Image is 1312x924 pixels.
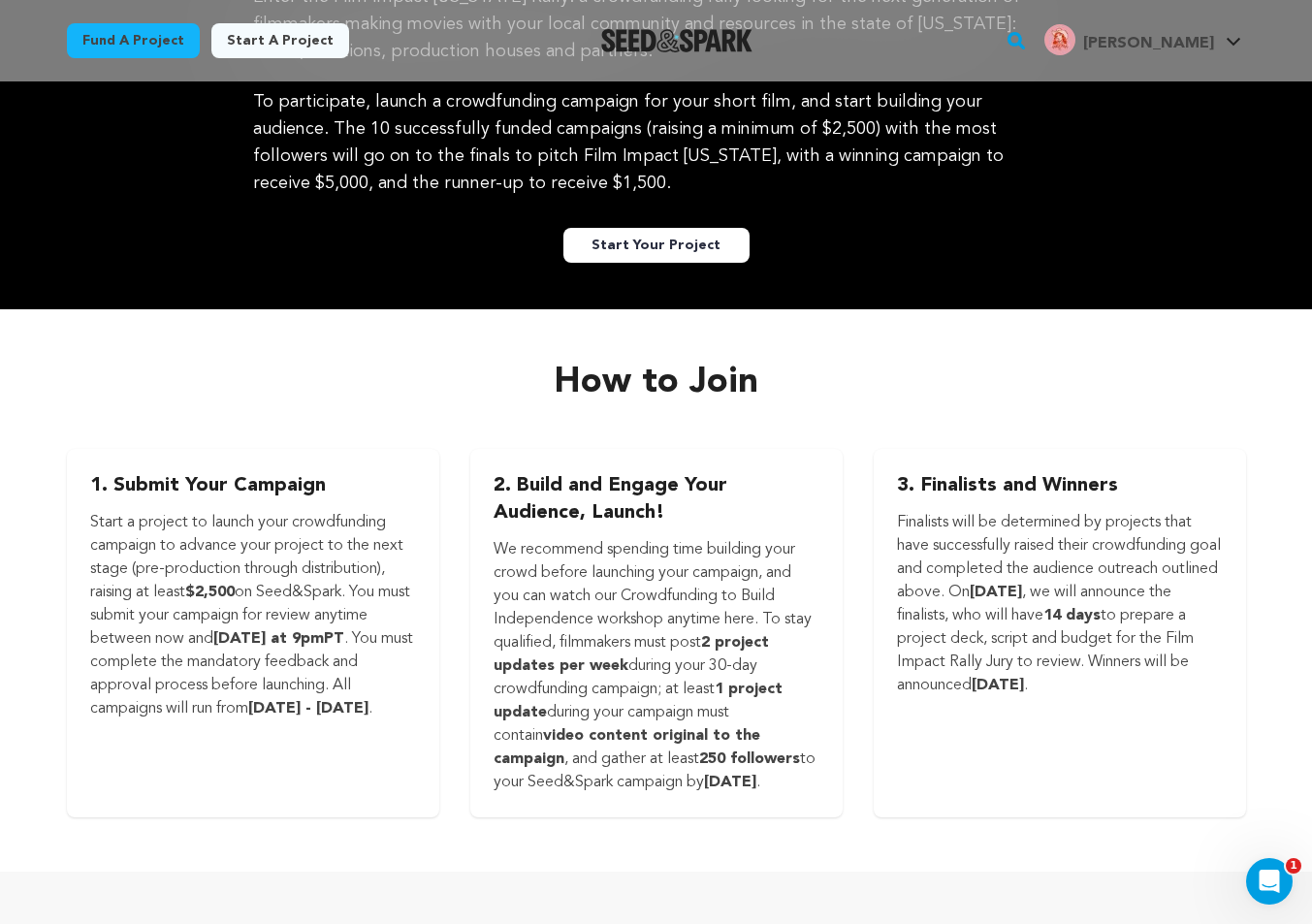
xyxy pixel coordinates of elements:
a: 2 project updates per week [494,635,769,674]
p: Start a project to launch your crowdfunding campaign to advance your project to the next stage (p... [90,511,416,720]
strong: video content original to the campaign [494,728,760,767]
span: 1 [1286,858,1301,874]
a: Jaclyn B.'s Profile [1040,20,1245,55]
strong: 250 followers [699,751,800,767]
strong: [DATE] - [DATE] [248,701,368,717]
strong: [DATE] [704,775,756,790]
a: Seed&Spark Homepage [601,29,753,52]
h3: 2. Build and Engage Your Audience, Launch! [494,472,819,526]
img: 0655cc4c8eef5284.jpg [1044,24,1075,55]
div: Jaclyn B.'s Profile [1044,24,1214,55]
img: Seed&Spark Logo Dark Mode [601,29,753,52]
a: Start a project [211,23,349,58]
span: Jaclyn B.'s Profile [1040,20,1245,61]
strong: [DATE] [972,678,1024,693]
strong: [DATE] [970,585,1022,600]
h2: How to Join [67,364,1246,402]
strong: [DATE] at 9pmPT [213,631,344,647]
span: [PERSON_NAME] [1083,36,1214,51]
p: To participate, launch a crowdfunding campaign for your short film, and start building your audie... [253,88,1060,197]
a: Start Your Project [563,228,750,263]
p: Finalists will be determined by projects that have successfully raised their crowdfunding goal an... [897,511,1223,697]
strong: 14 days [1043,608,1101,623]
iframe: Intercom live chat [1246,858,1293,905]
strong: 1 project update [494,682,783,720]
h3: 3. Finalists and Winners [897,472,1223,499]
h3: 1. Submit Your Campaign [90,472,416,499]
p: We recommend spending time building your crowd before launching your campaign, and you can watch ... [494,538,819,794]
a: Fund a project [67,23,200,58]
strong: $2,500 [185,585,235,600]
